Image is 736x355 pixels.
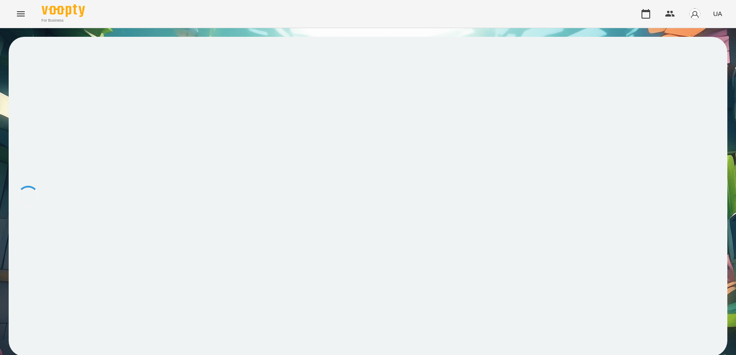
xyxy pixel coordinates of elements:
[710,6,726,22] button: UA
[10,3,31,24] button: Menu
[42,18,85,23] span: For Business
[42,4,85,17] img: Voopty Logo
[713,9,722,18] span: UA
[689,8,701,20] img: avatar_s.png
